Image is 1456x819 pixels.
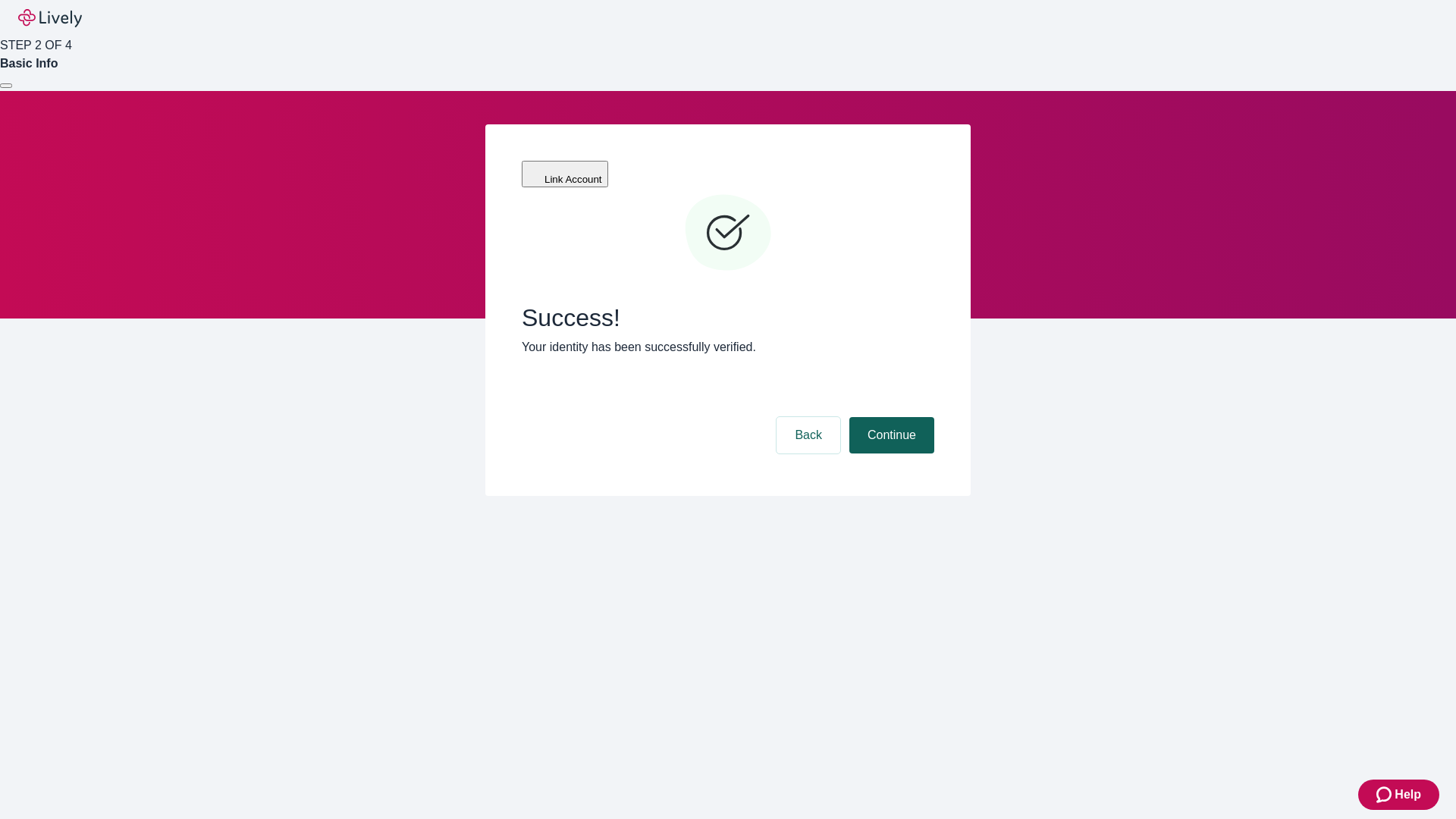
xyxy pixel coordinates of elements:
button: Back [777,417,840,453]
img: Lively [18,9,82,27]
svg: Zendesk support icon [1376,786,1395,804]
svg: Checkmark icon [682,188,773,279]
button: Zendesk support iconHelp [1358,780,1439,810]
p: Your identity has been successfully verified. [522,338,934,356]
span: Help [1395,786,1421,804]
button: Link Account [522,161,608,187]
span: Success! [522,303,934,332]
button: Continue [849,417,934,453]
